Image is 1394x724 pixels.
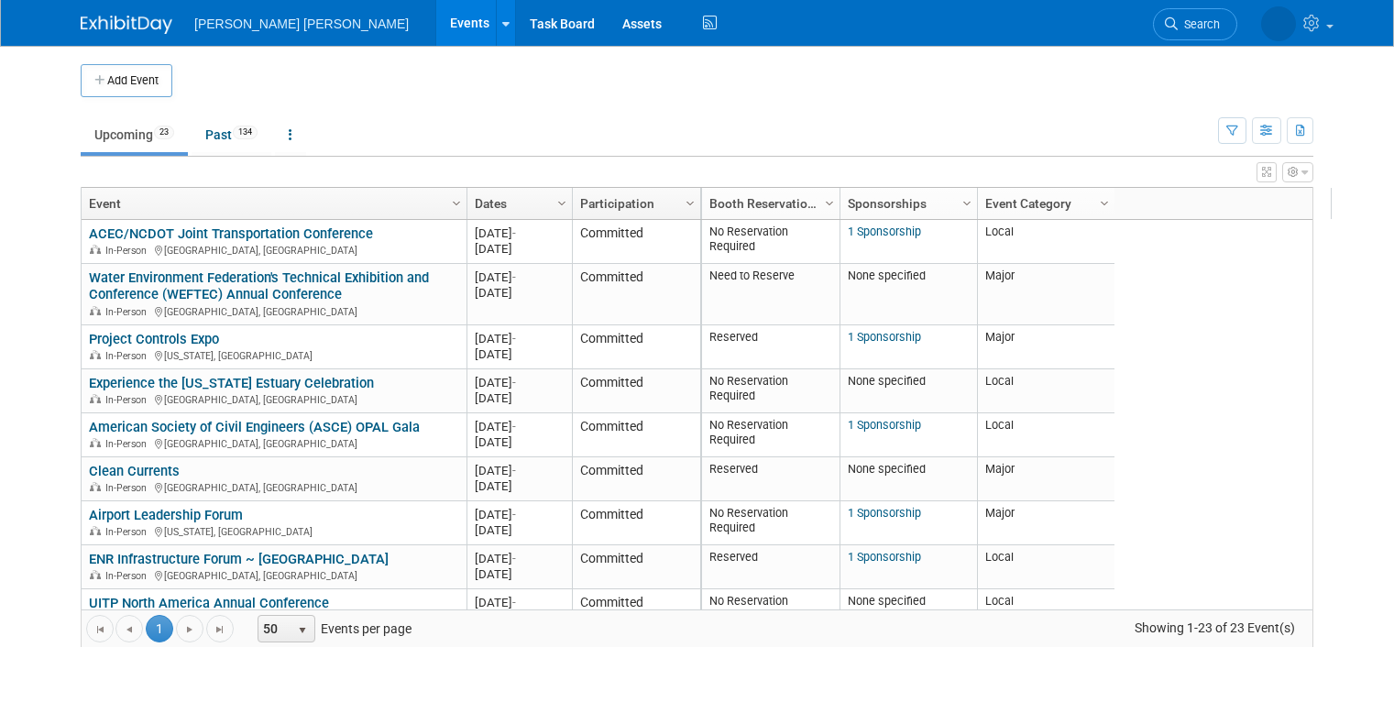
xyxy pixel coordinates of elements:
a: Column Settings [1095,188,1115,215]
a: Go to the last page [206,615,234,642]
span: - [512,552,516,565]
a: Go to the next page [176,615,203,642]
a: Project Controls Expo [89,331,219,347]
a: 1 Sponsorship [848,225,921,238]
div: [DATE] [475,551,564,566]
a: 1 Sponsorship [848,418,921,432]
td: Committed [572,369,700,413]
span: Go to the next page [182,622,197,637]
a: Go to the first page [86,615,114,642]
span: None specified [848,594,926,608]
div: [DATE] [475,390,564,406]
img: In-Person Event [90,306,101,315]
a: Participation [580,188,688,219]
td: Major [977,457,1114,501]
td: Major [977,501,1114,545]
td: Reserved [702,545,840,589]
div: [DATE] [475,241,564,257]
div: [GEOGRAPHIC_DATA], [GEOGRAPHIC_DATA] [89,435,458,451]
span: Search [1178,17,1220,31]
a: Event Category [985,188,1103,219]
div: [DATE] [475,595,564,610]
td: Reserved [702,457,840,501]
img: In-Person Event [90,245,101,254]
span: Column Settings [449,196,464,211]
div: [DATE] [475,434,564,450]
a: Column Settings [681,188,701,215]
div: [DATE] [475,478,564,494]
span: In-Person [105,394,152,406]
td: Major [977,325,1114,369]
img: Kelly Graber [1261,6,1296,41]
a: Clean Currents [89,463,180,479]
span: 23 [154,126,174,139]
div: [GEOGRAPHIC_DATA], [GEOGRAPHIC_DATA] [89,242,458,258]
td: Need to Reserve [702,264,840,325]
td: Committed [572,264,700,325]
div: [DATE] [475,285,564,301]
div: [GEOGRAPHIC_DATA], [GEOGRAPHIC_DATA] [89,391,458,407]
span: 50 [258,616,290,642]
span: Go to the previous page [122,622,137,637]
span: Go to the last page [213,622,227,637]
span: Column Settings [554,196,569,211]
td: Reserved [702,325,840,369]
a: Column Settings [553,188,573,215]
span: Column Settings [822,196,837,211]
a: Water Environment Federation's Technical Exhibition and Conference (WEFTEC) Annual Conference [89,269,429,303]
a: American Society of Civil Engineers (ASCE) OPAL Gala [89,419,420,435]
a: ACEC/NCDOT Joint Transportation Conference [89,225,373,242]
td: Committed [572,589,700,633]
td: Local [977,413,1114,457]
span: Column Settings [683,196,697,211]
img: In-Person Event [90,350,101,359]
div: [DATE] [475,507,564,522]
a: Upcoming23 [81,117,188,152]
a: Search [1153,8,1237,40]
span: Column Settings [960,196,974,211]
td: Committed [572,413,700,457]
span: select [295,623,310,638]
td: Committed [572,545,700,589]
span: Column Settings [1097,196,1112,211]
a: Column Settings [820,188,840,215]
a: Column Settings [447,188,467,215]
td: Major [977,264,1114,325]
a: 1 Sponsorship [848,550,921,564]
td: Committed [572,457,700,501]
div: [GEOGRAPHIC_DATA], [GEOGRAPHIC_DATA] [89,303,458,319]
span: In-Person [105,570,152,582]
img: In-Person Event [90,438,101,447]
span: Events per page [235,615,430,642]
span: In-Person [105,482,152,494]
div: [DATE] [475,331,564,346]
span: - [512,226,516,240]
span: - [512,508,516,521]
div: [DATE] [475,225,564,241]
img: In-Person Event [90,526,101,535]
td: No Reservation Required [702,220,840,264]
td: Local [977,589,1114,633]
a: 1 Sponsorship [848,506,921,520]
td: No Reservation Required [702,589,840,633]
a: Go to the previous page [115,615,143,642]
td: Committed [572,325,700,369]
td: Committed [572,220,700,264]
div: [DATE] [475,463,564,478]
span: - [512,596,516,609]
a: Airport Leadership Forum [89,507,243,523]
span: In-Person [105,306,152,318]
span: - [512,270,516,284]
span: - [512,464,516,477]
a: Dates [475,188,560,219]
td: Local [977,545,1114,589]
img: ExhibitDay [81,16,172,34]
div: [US_STATE], [GEOGRAPHIC_DATA] [89,523,458,539]
button: Add Event [81,64,172,97]
span: - [512,420,516,433]
td: Local [977,220,1114,264]
div: [GEOGRAPHIC_DATA], [GEOGRAPHIC_DATA] [89,567,458,583]
span: Go to the first page [93,622,107,637]
span: In-Person [105,526,152,538]
div: [US_STATE], [GEOGRAPHIC_DATA] [89,347,458,363]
